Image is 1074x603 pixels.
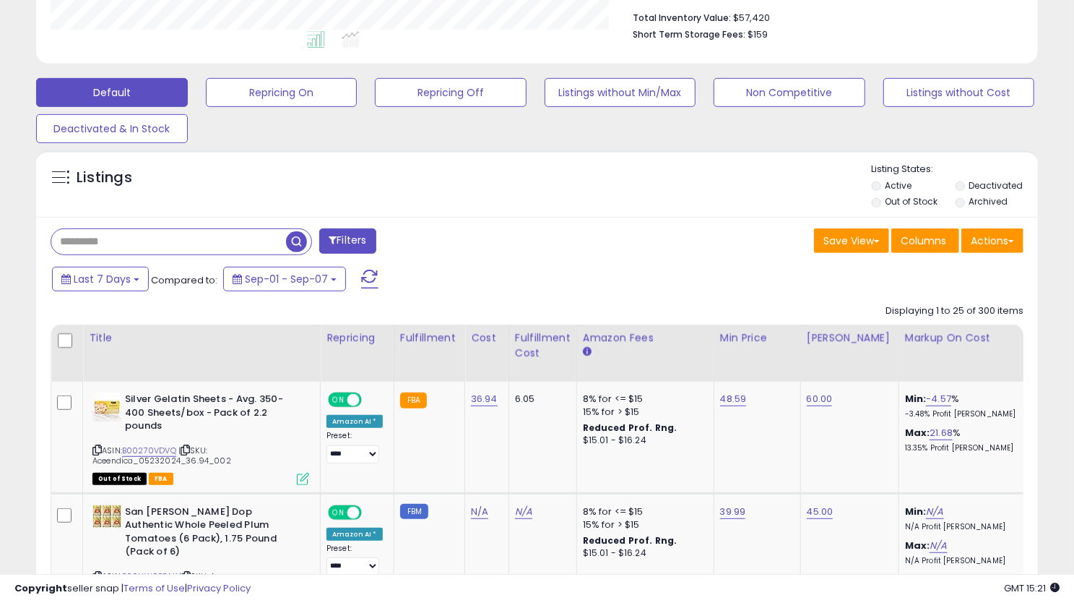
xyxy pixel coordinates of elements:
[515,330,571,361] div: Fulfillment Cost
[77,168,132,188] h5: Listings
[583,534,677,547] b: Reduced Prof. Rng.
[720,392,747,406] a: 48.59
[905,426,930,440] b: Max:
[515,393,566,406] div: 6.05
[720,330,794,346] div: Min Price
[583,330,708,346] div: Amazon Fees
[515,505,532,519] a: N/A
[885,195,937,208] label: Out of Stock
[92,445,231,466] span: | SKU: Aceendica_05232024_36.94_002
[885,179,911,192] label: Active
[125,393,300,437] b: Silver Gelatin Sheets - Avg. 350-400 Sheets/box - Pack of 2.2 pounds
[326,528,383,541] div: Amazon AI *
[905,556,1025,566] p: N/A Profit [PERSON_NAME]
[326,544,383,576] div: Preset:
[206,78,358,107] button: Repricing On
[400,393,427,409] small: FBA
[633,8,1013,25] li: $57,420
[905,393,1025,419] div: %
[1004,581,1060,595] span: 2025-09-15 15:21 GMT
[583,393,703,406] div: 8% for <= $15
[898,325,1036,382] th: The percentage added to the cost of goods (COGS) that forms the calculator for Min & Max prices.
[930,539,947,553] a: N/A
[583,518,703,531] div: 15% for > $15
[151,273,217,287] span: Compared to:
[92,393,309,484] div: ASIN:
[187,581,251,595] a: Privacy Policy
[714,78,865,107] button: Non Competitive
[89,330,314,346] div: Title
[326,431,383,463] div: Preset:
[926,392,951,406] a: -4.57
[74,272,131,286] span: Last 7 Days
[961,228,1023,253] button: Actions
[807,392,833,406] a: 60.00
[905,522,1025,532] p: N/A Profit [PERSON_NAME]
[930,426,953,440] a: 21.68
[125,505,300,563] b: San [PERSON_NAME] Dop Authentic Whole Peeled Plum Tomatoes (6 Pack), 1.75 Pound (Pack of 6)
[223,267,346,291] button: Sep-01 - Sep-07
[583,346,592,359] small: Amazon Fees.
[583,505,703,518] div: 8% for <= $15
[905,505,927,518] b: Min:
[901,234,946,248] span: Columns
[92,393,121,422] img: 41+WxlK+M1L._SL40_.jpg
[329,506,347,518] span: ON
[149,473,173,485] span: FBA
[124,581,185,595] a: Terms of Use
[905,392,927,406] b: Min:
[905,443,1025,453] p: 13.35% Profit [PERSON_NAME]
[891,228,959,253] button: Columns
[583,435,703,447] div: $15.01 - $16.24
[122,445,176,457] a: B00270VDVQ
[326,330,388,346] div: Repricing
[883,78,1035,107] button: Listings without Cost
[748,27,768,41] span: $159
[905,427,1025,453] div: %
[245,272,328,286] span: Sep-01 - Sep-07
[329,394,347,406] span: ON
[14,581,67,595] strong: Copyright
[814,228,889,253] button: Save View
[36,114,188,143] button: Deactivated & In Stock
[807,505,833,519] a: 45.00
[969,179,1023,192] label: Deactivated
[633,28,745,40] b: Short Term Storage Fees:
[633,12,731,24] b: Total Inventory Value:
[720,505,746,519] a: 39.99
[471,330,503,346] div: Cost
[545,78,696,107] button: Listings without Min/Max
[92,473,147,485] span: All listings that are currently out of stock and unavailable for purchase on Amazon
[807,330,893,346] div: [PERSON_NAME]
[583,547,703,560] div: $15.01 - $16.24
[583,422,677,434] b: Reduced Prof. Rng.
[583,406,703,419] div: 15% for > $15
[905,330,1030,346] div: Markup on Cost
[400,504,428,519] small: FBM
[926,505,943,519] a: N/A
[326,415,383,428] div: Amazon AI *
[471,392,498,406] a: 36.94
[360,394,383,406] span: OFF
[400,330,459,346] div: Fulfillment
[36,78,188,107] button: Default
[375,78,527,107] button: Repricing Off
[885,304,1023,318] div: Displaying 1 to 25 of 300 items
[905,539,930,552] b: Max:
[471,505,488,519] a: N/A
[319,228,376,254] button: Filters
[969,195,1008,208] label: Archived
[872,163,1038,176] p: Listing States:
[52,267,149,291] button: Last 7 Days
[360,506,383,518] span: OFF
[905,409,1025,419] p: -3.48% Profit [PERSON_NAME]
[92,505,121,528] img: 61BhvPGw6pL._SL40_.jpg
[14,582,251,596] div: seller snap | |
